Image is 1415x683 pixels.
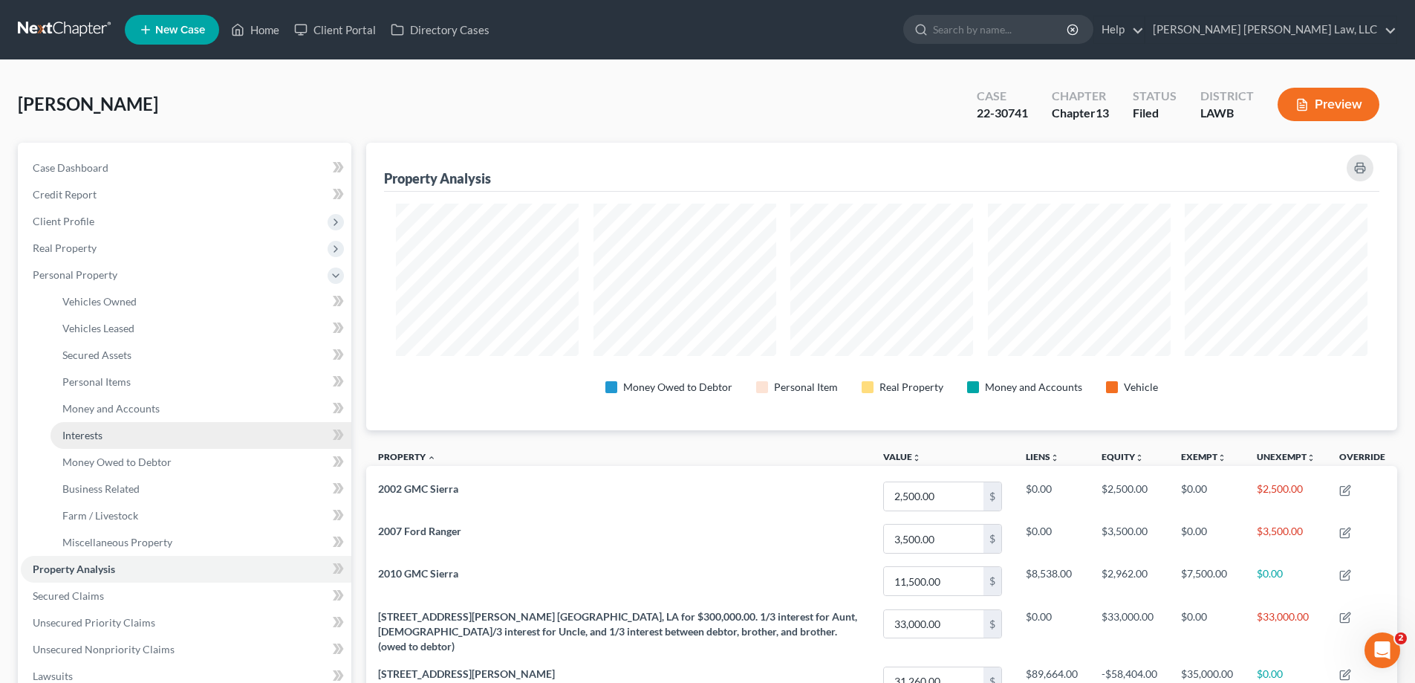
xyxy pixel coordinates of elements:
div: LAWB [1200,105,1254,122]
span: [STREET_ADDRESS][PERSON_NAME] [GEOGRAPHIC_DATA], LA for $300,000.00. 1/3 interest for Aunt, [DEMO... [378,610,857,653]
a: Liensunfold_more [1026,451,1059,462]
a: Help [1094,16,1144,43]
td: $0.00 [1245,560,1327,603]
i: unfold_more [912,453,921,462]
a: Unsecured Nonpriority Claims [21,636,351,663]
a: Case Dashboard [21,155,351,181]
td: $2,500.00 [1090,475,1169,517]
td: $3,500.00 [1090,518,1169,560]
span: Miscellaneous Property [62,536,172,548]
a: Unsecured Priority Claims [21,609,351,636]
span: Secured Claims [33,589,104,602]
td: $2,962.00 [1090,560,1169,603]
td: $33,000.00 [1245,603,1327,660]
span: Unsecured Priority Claims [33,616,155,629]
div: Property Analysis [384,169,491,187]
td: $0.00 [1169,518,1245,560]
span: [PERSON_NAME] [18,93,158,114]
div: Personal Item [774,380,838,395]
th: Override [1327,442,1397,476]
td: $0.00 [1014,518,1090,560]
a: Secured Assets [51,342,351,369]
a: Business Related [51,476,351,502]
a: Personal Items [51,369,351,395]
a: Property expand_less [378,451,436,462]
input: 0.00 [884,482,983,511]
a: Property Analysis [21,556,351,583]
span: Real Property [33,242,97,254]
span: 2010 GMC Sierra [378,567,458,580]
a: Home [224,16,287,43]
div: $ [983,610,1001,638]
span: [STREET_ADDRESS][PERSON_NAME] [378,667,555,680]
span: Money Owed to Debtor [62,456,172,468]
div: Vehicle [1124,380,1158,395]
span: 2002 GMC Sierra [378,482,458,495]
td: $0.00 [1169,475,1245,517]
td: $0.00 [1014,603,1090,660]
span: Vehicles Owned [62,295,137,308]
span: Interests [62,429,103,441]
i: unfold_more [1307,453,1315,462]
i: unfold_more [1217,453,1226,462]
a: Money Owed to Debtor [51,449,351,476]
div: $ [983,525,1001,553]
span: Personal Property [33,268,117,281]
a: Exemptunfold_more [1181,451,1226,462]
td: $2,500.00 [1245,475,1327,517]
span: New Case [155,25,205,36]
div: $ [983,567,1001,595]
div: Chapter [1052,105,1109,122]
a: Miscellaneous Property [51,529,351,556]
input: Search by name... [933,16,1069,43]
iframe: Intercom live chat [1364,632,1400,668]
span: Client Profile [33,215,94,227]
span: Vehicles Leased [62,322,134,334]
div: Case [977,88,1028,105]
input: 0.00 [884,525,983,553]
td: $33,000.00 [1090,603,1169,660]
a: Farm / Livestock [51,502,351,529]
input: 0.00 [884,610,983,638]
a: Interests [51,422,351,449]
div: $ [983,482,1001,511]
td: $3,500.00 [1245,518,1327,560]
a: Client Portal [287,16,383,43]
span: Property Analysis [33,563,115,575]
a: [PERSON_NAME] [PERSON_NAME] Law, LLC [1145,16,1396,43]
div: Filed [1133,105,1177,122]
a: Directory Cases [383,16,497,43]
td: $7,500.00 [1169,560,1245,603]
span: 13 [1096,106,1109,120]
td: $8,538.00 [1014,560,1090,603]
div: 22-30741 [977,105,1028,122]
td: $0.00 [1169,603,1245,660]
span: Case Dashboard [33,161,108,174]
a: Vehicles Owned [51,288,351,315]
span: Personal Items [62,375,131,388]
a: Secured Claims [21,583,351,609]
div: Money Owed to Debtor [623,380,732,395]
span: Unsecured Nonpriority Claims [33,643,175,656]
span: Credit Report [33,188,97,201]
a: Vehicles Leased [51,315,351,342]
div: Money and Accounts [985,380,1082,395]
a: Valueunfold_more [883,451,921,462]
td: $0.00 [1014,475,1090,517]
span: Business Related [62,482,140,495]
div: Status [1133,88,1177,105]
i: expand_less [427,453,436,462]
a: Credit Report [21,181,351,208]
a: Money and Accounts [51,395,351,422]
span: Secured Assets [62,349,131,361]
div: Real Property [879,380,943,395]
i: unfold_more [1050,453,1059,462]
div: Chapter [1052,88,1109,105]
span: Farm / Livestock [62,509,138,522]
span: 2007 Ford Ranger [378,525,461,537]
span: Money and Accounts [62,402,160,415]
a: Unexemptunfold_more [1257,451,1315,462]
span: 2 [1395,632,1407,644]
a: Equityunfold_more [1102,451,1144,462]
span: Lawsuits [33,670,73,682]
